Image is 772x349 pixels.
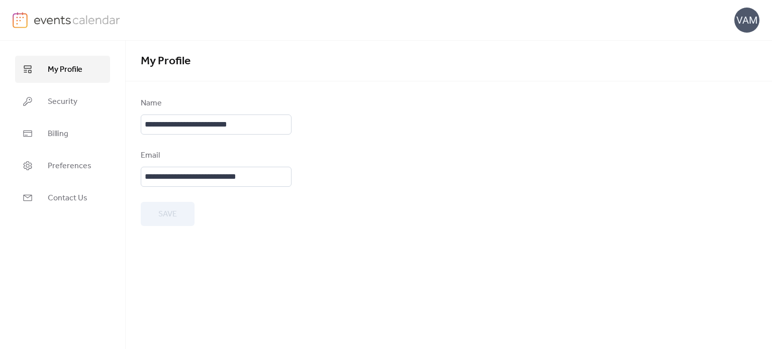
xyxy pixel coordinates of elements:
img: logo-type [34,12,121,27]
div: Email [141,150,289,162]
div: Name [141,97,289,109]
a: My Profile [15,56,110,83]
div: VAM [734,8,759,33]
a: Security [15,88,110,115]
span: Preferences [48,160,91,172]
span: Billing [48,128,68,140]
span: Contact Us [48,192,87,204]
img: logo [13,12,28,28]
a: Preferences [15,152,110,179]
span: My Profile [141,50,190,72]
span: Security [48,96,77,108]
span: My Profile [48,64,82,76]
a: Contact Us [15,184,110,211]
a: Billing [15,120,110,147]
